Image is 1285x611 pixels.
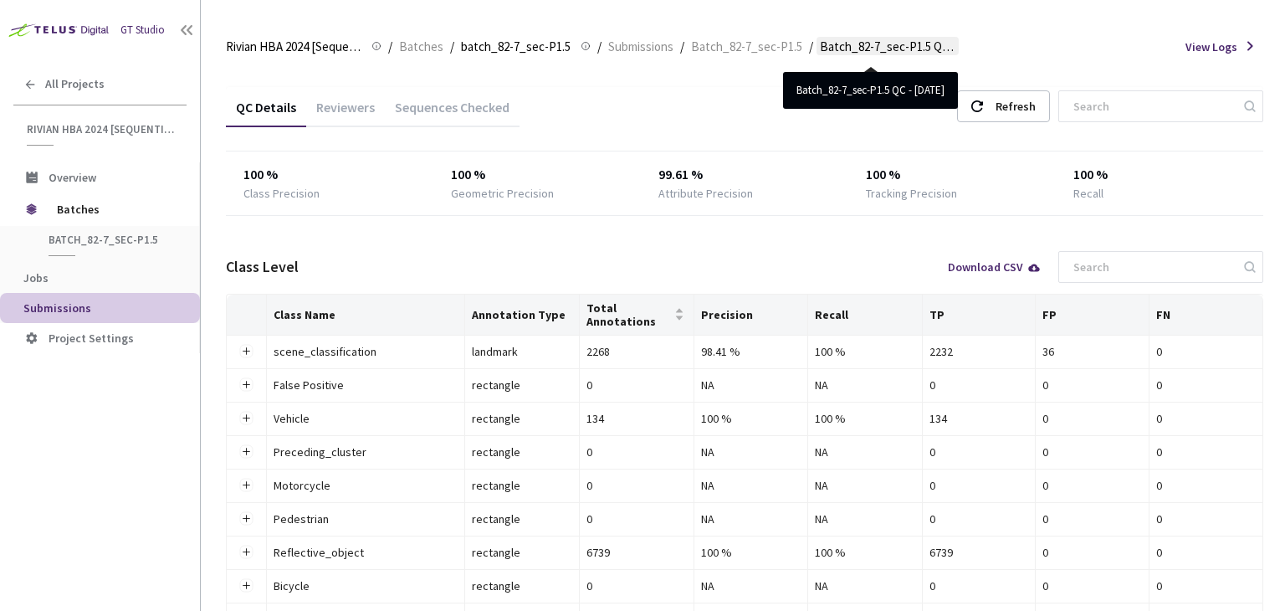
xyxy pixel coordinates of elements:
[472,510,572,528] div: rectangle
[274,510,458,528] div: Pedestrian
[396,37,447,55] a: Batches
[472,443,572,461] div: rectangle
[399,37,443,57] span: Batches
[1042,577,1142,595] div: 0
[120,23,165,39] div: GT Studio
[465,295,580,336] th: Annotation Type
[239,579,253,593] button: Expand row
[1156,510,1256,528] div: 0
[57,193,172,226] span: Batches
[239,378,253,392] button: Expand row
[226,99,306,127] div: QC Details
[1156,409,1256,428] div: 0
[274,409,458,428] div: Vehicle
[701,342,801,361] div: 98.41 %
[472,543,572,562] div: rectangle
[701,543,801,562] div: 100 %
[929,376,1029,394] div: 0
[267,295,465,336] th: Class Name
[1042,342,1142,361] div: 36
[1156,476,1256,495] div: 0
[608,37,673,57] span: Submissions
[701,443,801,461] div: NA
[451,165,624,185] div: 100 %
[701,476,801,495] div: NA
[1156,376,1256,394] div: 0
[929,577,1029,595] div: 0
[472,476,572,495] div: rectangle
[23,270,49,285] span: Jobs
[1042,476,1142,495] div: 0
[948,261,1042,273] div: Download CSV
[472,376,572,394] div: rectangle
[688,37,806,55] a: Batch_82-7_sec-P1.5
[586,443,687,461] div: 0
[597,37,602,57] li: /
[274,342,458,361] div: scene_classification
[701,409,801,428] div: 100 %
[815,510,914,528] div: NA
[239,512,253,526] button: Expand row
[1156,543,1256,562] div: 0
[45,77,105,91] span: All Projects
[1042,409,1142,428] div: 0
[929,409,1029,428] div: 134
[1149,295,1263,336] th: FN
[586,543,687,562] div: 6739
[586,409,687,428] div: 134
[1042,376,1142,394] div: 0
[388,37,392,57] li: /
[1156,443,1256,461] div: 0
[239,412,253,425] button: Expand row
[815,577,914,595] div: NA
[27,122,177,136] span: Rivian HBA 2024 [Sequential]
[996,91,1036,121] div: Refresh
[929,342,1029,361] div: 2232
[923,295,1037,336] th: TP
[1042,443,1142,461] div: 0
[1156,577,1256,595] div: 0
[929,443,1029,461] div: 0
[808,295,922,336] th: Recall
[243,185,320,202] div: Class Precision
[815,409,914,428] div: 100 %
[815,443,914,461] div: NA
[658,185,753,202] div: Attribute Precision
[1042,543,1142,562] div: 0
[239,445,253,459] button: Expand row
[701,376,801,394] div: NA
[1073,185,1103,202] div: Recall
[226,37,361,57] span: Rivian HBA 2024 [Sequential]
[49,170,96,185] span: Overview
[450,37,454,57] li: /
[929,510,1029,528] div: 0
[1042,510,1142,528] div: 0
[1063,91,1241,121] input: Search
[680,37,684,57] li: /
[239,546,253,559] button: Expand row
[815,476,914,495] div: NA
[694,295,809,336] th: Precision
[866,165,1039,185] div: 100 %
[866,185,957,202] div: Tracking Precision
[815,376,914,394] div: NA
[243,165,417,185] div: 100 %
[809,37,813,57] li: /
[929,543,1029,562] div: 6739
[1185,39,1237,55] span: View Logs
[815,342,914,361] div: 100 %
[820,37,955,57] span: Batch_82-7_sec-P1.5 QC - [DATE]
[701,510,801,528] div: NA
[1073,165,1247,185] div: 100 %
[274,376,458,394] div: False Positive
[1156,342,1256,361] div: 0
[701,577,801,595] div: NA
[461,37,571,57] span: batch_82-7_sec-P1.5
[239,345,253,358] button: Expand row
[586,342,687,361] div: 2268
[658,165,832,185] div: 99.61 %
[49,233,172,247] span: batch_82-7_sec-P1.5
[472,577,572,595] div: rectangle
[274,543,458,562] div: Reflective_object
[472,342,572,361] div: landmark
